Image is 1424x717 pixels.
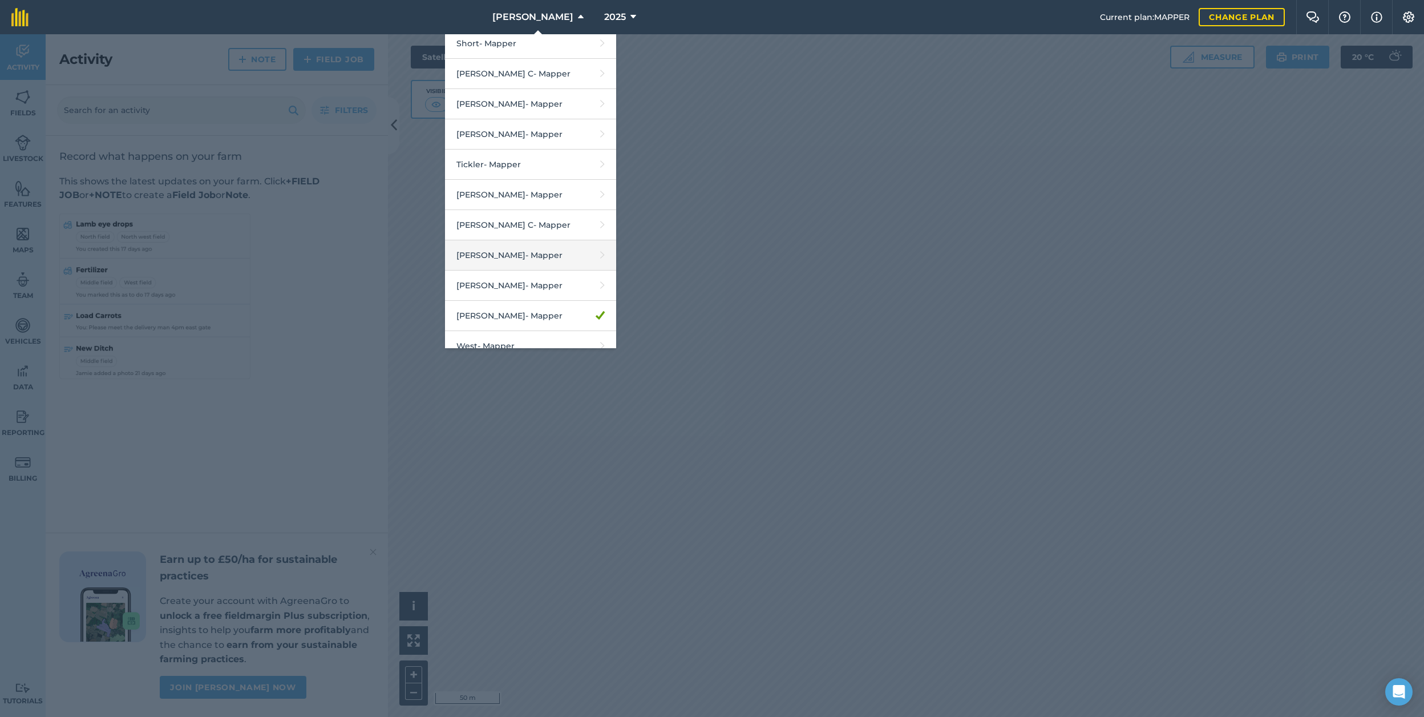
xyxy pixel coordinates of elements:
[445,89,616,119] a: [PERSON_NAME]- Mapper
[492,10,573,24] span: [PERSON_NAME]
[445,331,616,361] a: West- Mapper
[445,271,616,301] a: [PERSON_NAME]- Mapper
[604,10,626,24] span: 2025
[1385,678,1413,706] div: Open Intercom Messenger
[1338,11,1352,23] img: A question mark icon
[445,301,616,331] a: [PERSON_NAME]- Mapper
[11,8,29,26] img: fieldmargin Logo
[1371,10,1382,24] img: svg+xml;base64,PHN2ZyB4bWxucz0iaHR0cDovL3d3dy53My5vcmcvMjAwMC9zdmciIHdpZHRoPSIxNyIgaGVpZ2h0PSIxNy...
[445,240,616,271] a: [PERSON_NAME]- Mapper
[1199,8,1285,26] a: Change plan
[445,119,616,150] a: [PERSON_NAME]- Mapper
[445,180,616,210] a: [PERSON_NAME]- Mapper
[1306,11,1320,23] img: Two speech bubbles overlapping with the left bubble in the forefront
[445,210,616,240] a: [PERSON_NAME] C- Mapper
[1100,11,1190,23] span: Current plan : MAPPER
[445,150,616,180] a: Tickler- Mapper
[445,59,616,89] a: [PERSON_NAME] C- Mapper
[445,29,616,59] a: Short- Mapper
[1402,11,1415,23] img: A cog icon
